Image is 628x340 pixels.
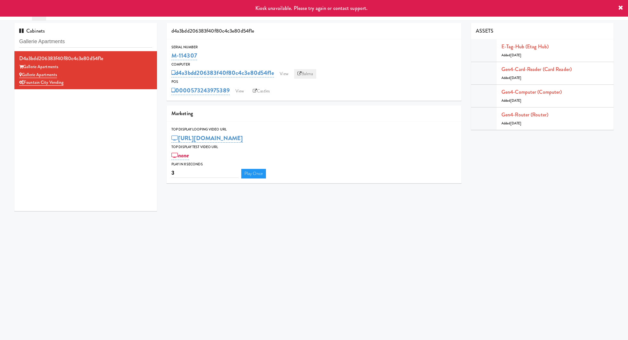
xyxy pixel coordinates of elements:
a: View [232,86,247,96]
div: d4a3bdd206383f40f80c4c3e80d54f1e [167,23,461,39]
span: Added [501,53,521,58]
span: Added [501,121,521,126]
a: Gallerie Apartments [19,72,57,78]
a: Gen4-router (Router) [501,111,548,118]
span: Kiosk unavailable. Please try again or contact support. [255,4,368,12]
div: Serial Number [171,44,457,51]
div: Top Display Looping Video Url [171,126,457,133]
a: Play Once [241,169,266,178]
div: Play in X seconds [171,161,457,168]
a: none [171,151,189,160]
a: Balena [294,69,317,79]
a: Gen4-card-reader (Card Reader) [501,66,572,73]
span: Added [501,75,521,80]
input: Search cabinets [19,36,152,48]
div: Computer [171,61,457,68]
a: View [277,69,291,79]
a: E-tag-hub (Etag Hub) [501,43,549,50]
li: d4a3bdd206383f40f80c4c3e80d54f1eGallerie Apartments Gallerie ApartmentsFountain City Vending [14,51,157,89]
div: d4a3bdd206383f40f80c4c3e80d54f1e [19,54,152,63]
span: ASSETS [476,27,494,35]
span: Cabinets [19,27,45,35]
div: Gallerie Apartments [19,63,152,71]
span: Marketing [171,110,193,117]
span: [DATE] [510,75,522,80]
a: d4a3bdd206383f40f80c4c3e80d54f1e [171,68,274,77]
span: [DATE] [510,53,522,58]
a: Fountain City Vending [19,79,63,86]
div: POS [171,79,457,85]
a: [URL][DOMAIN_NAME] [171,134,243,143]
span: [DATE] [510,98,522,103]
div: Top Display Test Video Url [171,144,457,150]
span: Added [501,98,521,103]
a: Castles [250,86,273,96]
a: 0000573243975389 [171,86,230,95]
span: [DATE] [510,121,522,126]
a: M-114307 [171,51,197,60]
a: Gen4-computer (Computer) [501,88,562,96]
